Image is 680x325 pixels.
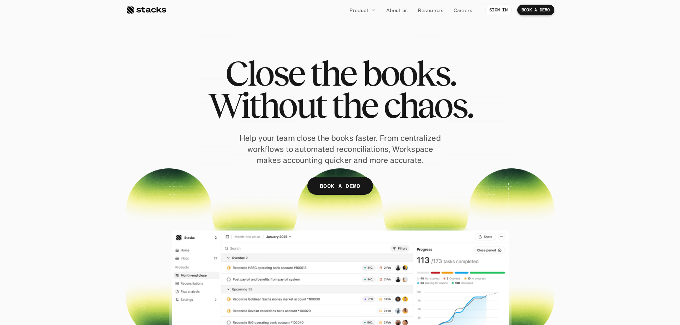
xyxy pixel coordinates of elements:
[225,57,304,89] span: Close
[349,6,368,14] p: Product
[382,4,412,16] a: About us
[208,89,326,121] span: Without
[454,6,472,14] p: Careers
[237,133,444,166] p: Help your team close the books faster. From centralized workflows to automated reconciliations, W...
[489,7,508,12] p: SIGN IN
[522,7,550,12] p: BOOK A DEMO
[517,5,554,15] a: BOOK A DEMO
[418,6,443,14] p: Resources
[449,4,477,16] a: Careers
[320,181,361,191] p: BOOK A DEMO
[310,57,356,89] span: the
[383,89,473,121] span: chaos.
[414,4,448,16] a: Resources
[307,177,373,195] a: BOOK A DEMO
[485,5,512,15] a: SIGN IN
[332,89,377,121] span: the
[362,57,455,89] span: books.
[84,136,116,141] a: Privacy Policy
[386,6,408,14] p: About us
